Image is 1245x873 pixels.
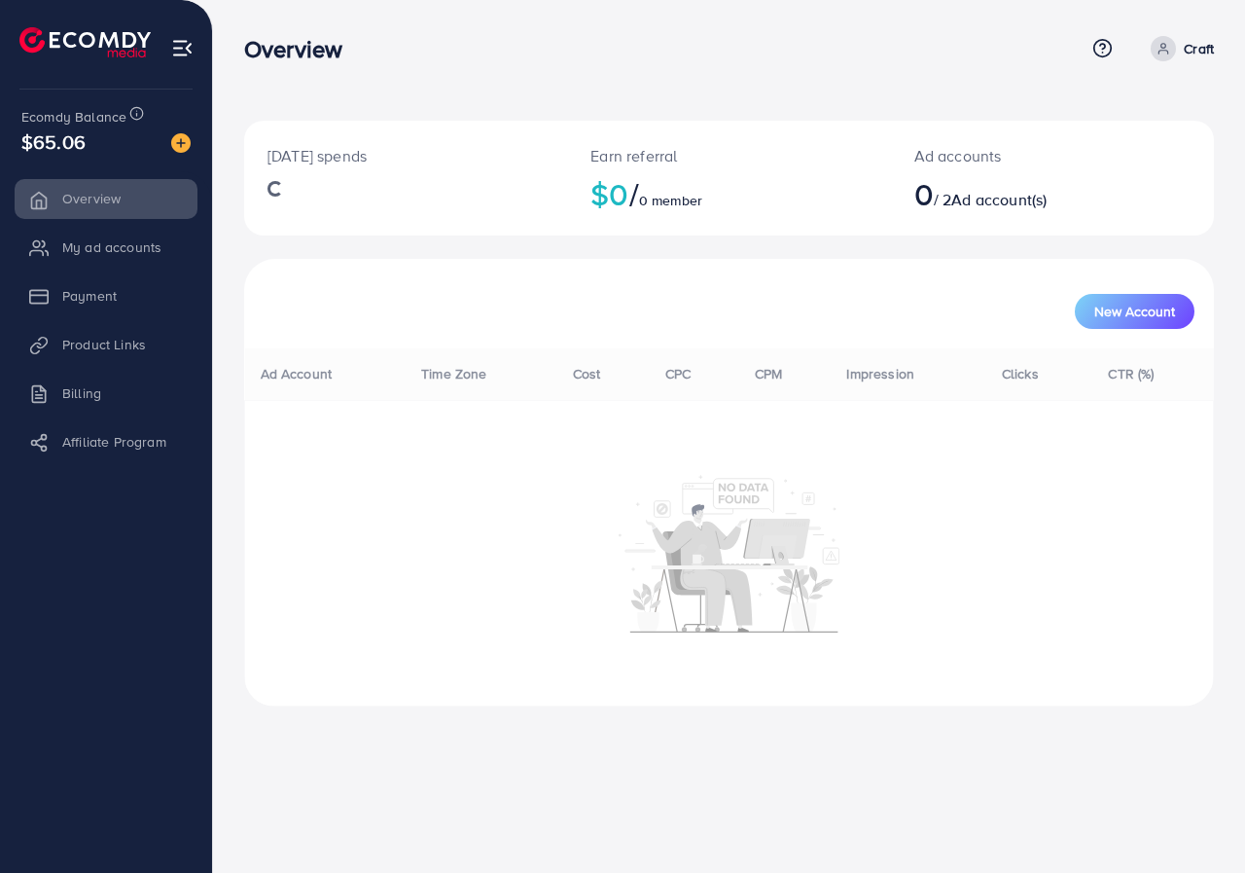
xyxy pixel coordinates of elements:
[629,171,639,216] span: /
[1184,37,1214,60] p: Craft
[21,107,126,127] span: Ecomdy Balance
[1143,36,1214,61] a: Craft
[244,35,358,63] h3: Overview
[267,144,544,167] p: [DATE] spends
[914,175,1110,212] h2: / 2
[914,144,1110,167] p: Ad accounts
[590,144,867,167] p: Earn referral
[21,127,86,156] span: $65.06
[171,133,191,153] img: image
[171,37,194,59] img: menu
[951,189,1047,210] span: Ad account(s)
[639,191,702,210] span: 0 member
[1075,294,1194,329] button: New Account
[590,175,867,212] h2: $0
[19,27,151,57] img: logo
[914,171,934,216] span: 0
[1094,305,1175,318] span: New Account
